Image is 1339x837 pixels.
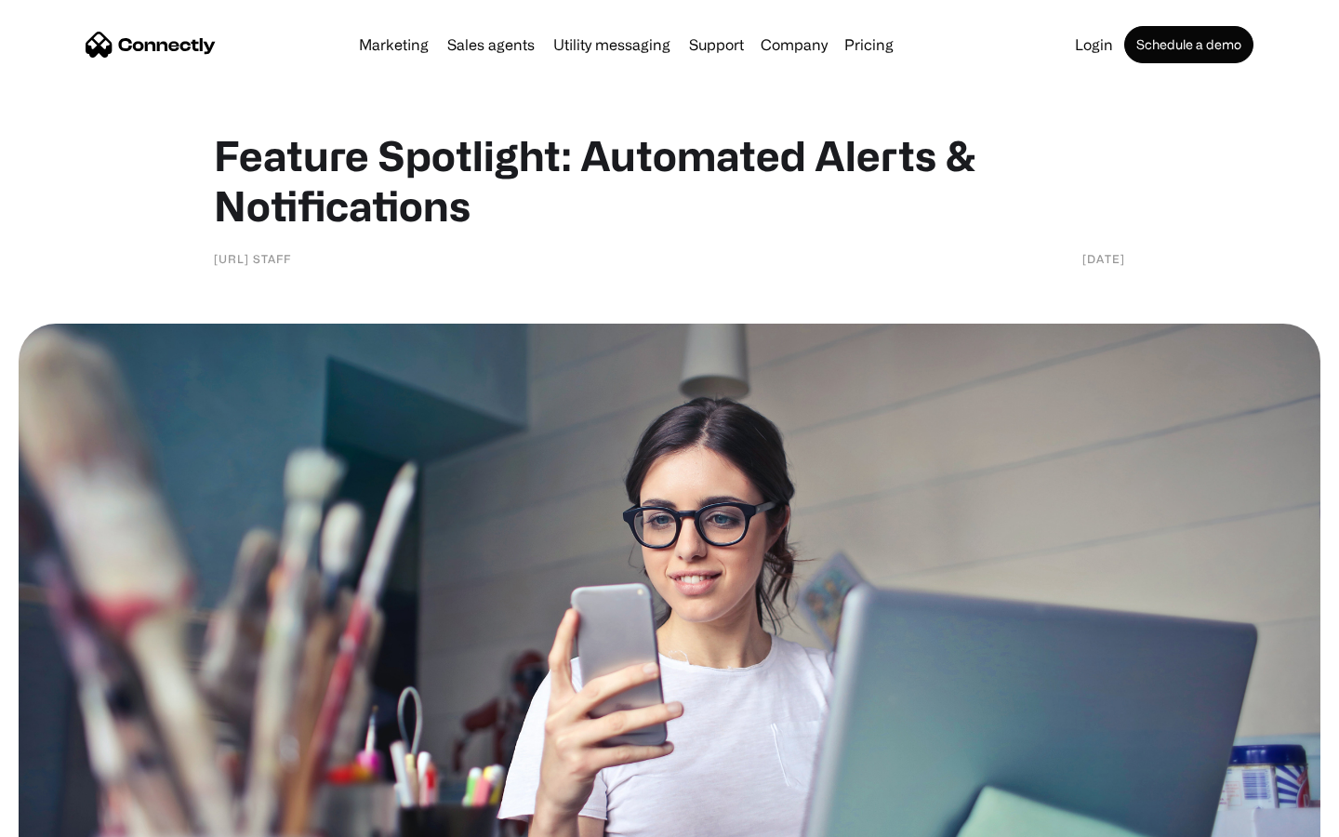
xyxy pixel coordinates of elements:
a: Support [682,37,751,52]
a: Marketing [351,37,436,52]
ul: Language list [37,804,112,830]
aside: Language selected: English [19,804,112,830]
a: Pricing [837,37,901,52]
div: [DATE] [1082,249,1125,268]
a: Sales agents [440,37,542,52]
a: home [86,31,216,59]
a: Login [1067,37,1120,52]
a: Schedule a demo [1124,26,1253,63]
div: Company [761,32,828,58]
h1: Feature Spotlight: Automated Alerts & Notifications [214,130,1125,231]
div: [URL] staff [214,249,291,268]
a: Utility messaging [546,37,678,52]
div: Company [755,32,833,58]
